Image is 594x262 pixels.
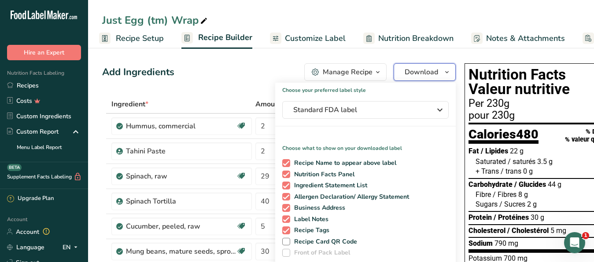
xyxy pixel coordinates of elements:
span: Nutrition Breakdown [378,33,454,44]
div: Spinach, raw [126,171,236,182]
button: Standard FDA label [282,101,449,119]
a: Notes & Attachments [471,29,565,48]
div: Cucumber, peeled, raw [126,221,236,232]
span: / Sucres [499,200,525,208]
span: 480 [516,127,539,142]
div: Manage Recipe [323,67,373,77]
span: Carbohydrate [469,180,513,189]
span: Business Address [290,204,346,212]
div: EN [63,242,81,252]
a: Language [7,240,44,255]
span: Nutrition Facts Panel [290,171,355,178]
span: / trans [501,167,521,175]
span: Download [405,67,438,77]
span: Recipe Name to appear above label [290,159,397,167]
span: 3.5 g [537,157,553,166]
button: Hire an Expert [7,45,81,60]
span: Protein [469,213,492,222]
iframe: Intercom live chat [564,232,585,253]
span: 5 mg [550,226,566,235]
span: 22 g [510,147,524,155]
span: / Cholestérol [507,226,549,235]
span: Fibre [476,190,491,199]
div: Mung beans, mature seeds, sprouted, raw [126,246,236,257]
div: Hummus, commercial [126,121,236,131]
span: Recipe Setup [116,33,164,44]
span: Cholesterol [469,226,505,235]
a: Recipe Builder [181,28,252,49]
div: Tahini Paste [126,146,236,156]
span: Recipe Tags [290,226,330,234]
button: Download [394,63,456,81]
span: 790 mg [494,239,518,247]
span: / saturés [508,157,535,166]
span: Ingredient Statement List [290,182,368,189]
span: Standard FDA label [293,105,425,115]
span: / Lipides [481,147,508,155]
span: 30 g [531,213,544,222]
div: Upgrade Plan [7,194,54,203]
span: Notes & Attachments [486,33,565,44]
span: + Trans [476,167,499,175]
a: Recipe Setup [99,29,164,48]
span: 8 g [518,190,528,199]
a: Nutrition Breakdown [363,29,454,48]
span: 44 g [548,180,561,189]
button: Manage Recipe [304,63,387,81]
div: Spinach Tortilla [126,196,236,207]
div: Custom Report [7,127,59,136]
span: Sugars [476,200,498,208]
h1: Choose your preferred label style [275,83,456,94]
span: Allergen Declaration/ Allergy Statement [290,193,410,201]
span: 1 [582,232,589,239]
span: Customize Label [285,33,346,44]
span: Fat [469,147,479,155]
span: / Fibres [493,190,517,199]
span: Recipe Builder [198,32,252,44]
div: Calories [469,128,539,144]
span: 0 g [523,167,533,175]
span: Amount [255,99,284,109]
span: / Glucides [514,180,546,189]
span: Label Notes [290,215,329,223]
span: Recipe Card QR Code [290,238,358,246]
span: 2 g [527,200,537,208]
span: Front of Pack Label [290,249,350,257]
span: Saturated [476,157,506,166]
div: Add Ingredients [102,65,174,80]
a: Customize Label [270,29,346,48]
span: Ingredient [111,99,148,109]
div: Just Egg (tm) Wrap [102,12,209,28]
p: Choose what to show on your downloaded label [275,137,456,152]
div: BETA [7,164,22,171]
span: / Protéines [494,213,529,222]
span: Sodium [469,239,493,247]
